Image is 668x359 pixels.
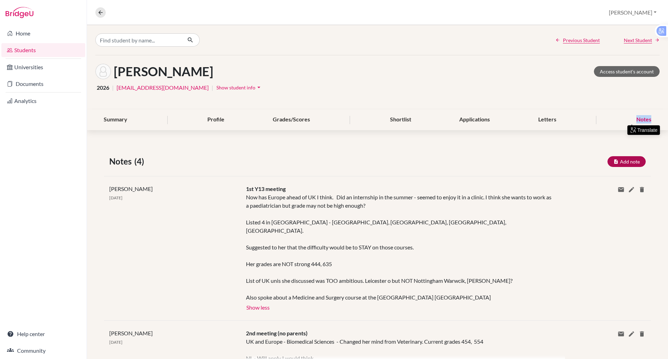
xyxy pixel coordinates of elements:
a: Students [1,43,85,57]
button: Show student infoarrow_drop_down [216,82,263,93]
span: [PERSON_NAME] [109,185,153,192]
span: [DATE] [109,340,122,345]
span: | [112,83,114,92]
button: Show less [246,302,270,312]
img: Gia Han Le Nguyen's avatar [95,64,111,79]
span: 2026 [97,83,109,92]
span: Previous Student [563,37,600,44]
div: Summary [95,110,136,130]
a: Previous Student [555,37,600,44]
a: Community [1,344,85,358]
span: Show student info [216,85,255,90]
span: (4) [134,155,147,168]
a: Analytics [1,94,85,108]
span: | [212,83,213,92]
span: Notes [109,155,134,168]
div: Applications [451,110,498,130]
span: 1st Y13 meeting [246,185,286,192]
div: Notes [628,110,660,130]
a: Documents [1,77,85,91]
div: Now has Europe ahead of UK I think. Did an internship in the summer - seemed to enjoy it in a cli... [246,193,555,302]
div: Grades/Scores [264,110,318,130]
span: [DATE] [109,195,122,200]
span: Next Student [624,37,652,44]
h1: [PERSON_NAME] [114,64,213,79]
button: [PERSON_NAME] [606,6,660,19]
a: Universities [1,60,85,74]
a: Next Student [624,37,660,44]
span: [PERSON_NAME] [109,330,153,336]
div: Letters [530,110,565,130]
a: Access student's account [594,66,660,77]
div: Shortlist [382,110,420,130]
a: Help center [1,327,85,341]
i: arrow_drop_down [255,84,262,91]
img: Bridge-U [6,7,33,18]
a: [EMAIL_ADDRESS][DOMAIN_NAME] [117,83,209,92]
span: 2nd meeting (no parents) [246,330,308,336]
input: Find student by name... [95,33,182,47]
a: Home [1,26,85,40]
button: Add note [607,156,646,167]
div: Profile [199,110,233,130]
